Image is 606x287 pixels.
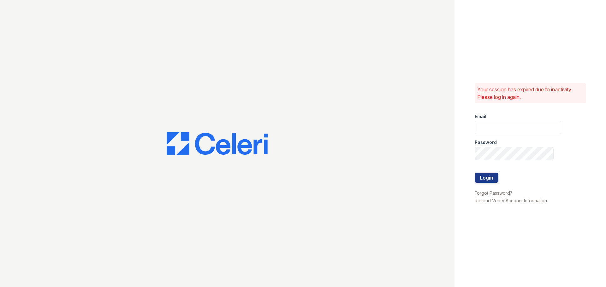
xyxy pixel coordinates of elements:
[475,198,547,203] a: Resend Verify Account Information
[167,132,268,155] img: CE_Logo_Blue-a8612792a0a2168367f1c8372b55b34899dd931a85d93a1a3d3e32e68fde9ad4.png
[475,173,498,183] button: Login
[475,113,486,120] label: Email
[477,86,583,101] p: Your session has expired due to inactivity. Please log in again.
[475,190,512,196] a: Forgot Password?
[475,139,497,146] label: Password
